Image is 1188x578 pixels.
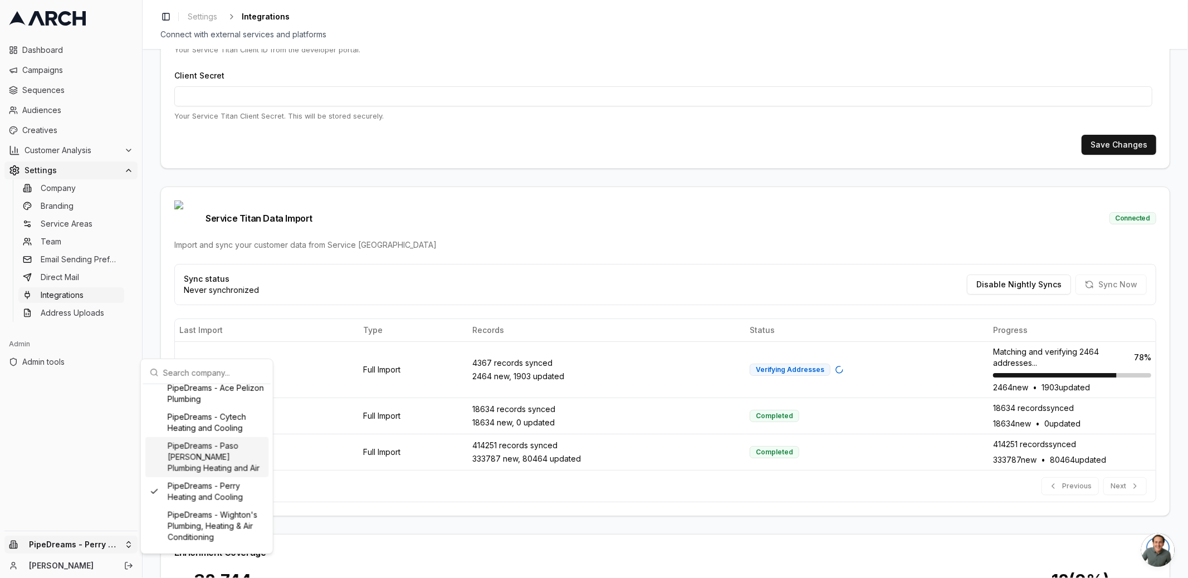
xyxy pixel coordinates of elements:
[145,408,268,437] div: PipeDreams - Cytech Heating and Cooling
[143,384,271,551] div: Suggestions
[163,361,264,384] input: Search company...
[145,477,268,506] div: PipeDreams - Perry Heating and Cooling
[145,379,268,408] div: PipeDreams - Ace Pelizon Plumbing
[145,546,268,564] div: Rycor HVAC
[145,437,268,477] div: PipeDreams - Paso [PERSON_NAME] Plumbing Heating and Air
[145,506,268,546] div: PipeDreams - Wighton's Plumbing, Heating & Air Conditioning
